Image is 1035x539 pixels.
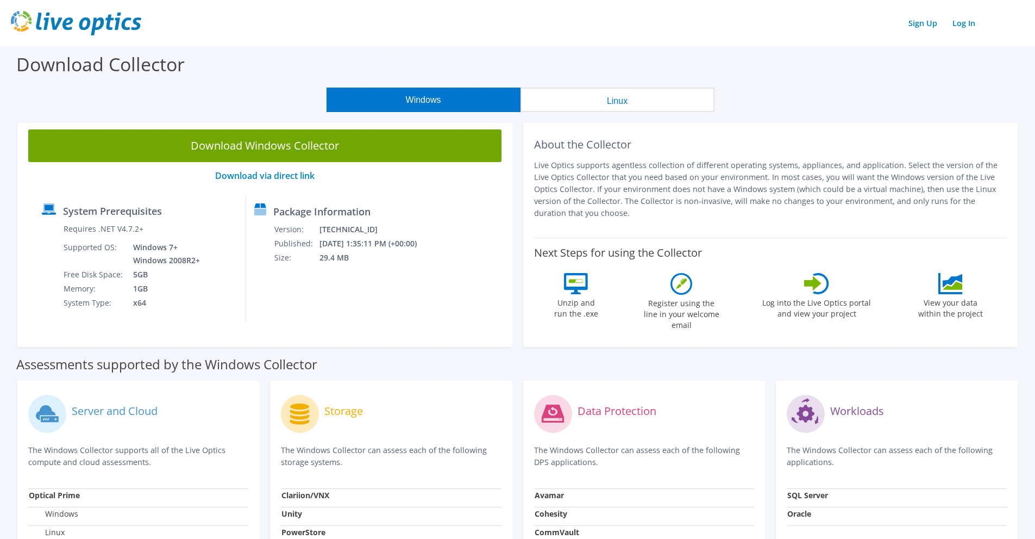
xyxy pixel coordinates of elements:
[273,206,371,217] label: Package Information
[281,444,501,468] p: The Windows Collector can assess each of the following storage systems.
[64,224,143,234] label: Requires .NET V4.7.2+
[534,444,754,468] p: The Windows Collector can assess each of the following DPS applications.
[63,282,125,296] td: Memory:
[787,509,811,519] strong: Oracle
[125,296,202,310] td: x64
[551,294,601,319] label: Unzip and run the .exe
[534,246,702,259] label: Next Steps for using the Collector
[787,444,1007,468] p: The Windows Collector can assess each of the following applications.
[319,251,431,265] td: 29.4 MB
[535,509,567,519] strong: Cohesity
[319,237,431,251] td: [DATE] 1:35:11 PM (+00:00)
[281,509,302,519] strong: Unity
[274,237,319,251] td: Published:
[16,52,185,77] label: Download Collector
[11,11,141,35] img: live_optics_svg.svg
[327,88,520,112] button: Windows
[578,406,656,417] label: Data Protection
[535,490,564,500] strong: Avamar
[72,406,158,417] label: Server and Cloud
[274,222,319,237] td: Version:
[641,295,722,331] label: Register using the line in your welcome email
[324,406,363,417] label: Storage
[534,159,1007,219] p: Live Optics supports agentless collection of different operating systems, appliances, and applica...
[787,490,828,500] strong: SQL Server
[319,222,431,237] td: [TECHNICAL_ID]
[534,138,1007,151] h2: About the Collector
[903,15,943,31] a: Sign Up
[28,129,501,162] a: Download Windows Collector
[63,240,125,268] td: Supported OS:
[63,268,125,282] td: Free Disk Space:
[16,359,317,370] label: Assessments supported by the Windows Collector
[125,282,202,296] td: 1GB
[281,490,329,500] strong: Clariion/VNX
[125,268,202,282] td: 5GB
[215,170,315,182] a: Download via direct link
[830,406,884,417] label: Workloads
[520,88,714,112] button: Linux
[125,240,202,268] td: Windows 7+ Windows 2008R2+
[63,206,162,216] label: System Prerequisites
[535,527,579,537] strong: CommVault
[274,251,319,265] td: Size:
[29,509,78,519] label: Windows
[762,294,871,319] label: Log into the Live Optics portal and view your project
[911,294,989,319] label: View your data within the project
[29,527,65,538] label: Linux
[29,490,80,500] strong: Optical Prime
[63,296,125,310] td: System Type:
[281,527,325,537] strong: PowerStore
[28,444,248,468] p: The Windows Collector supports all of the Live Optics compute and cloud assessments.
[947,15,981,31] a: Log In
